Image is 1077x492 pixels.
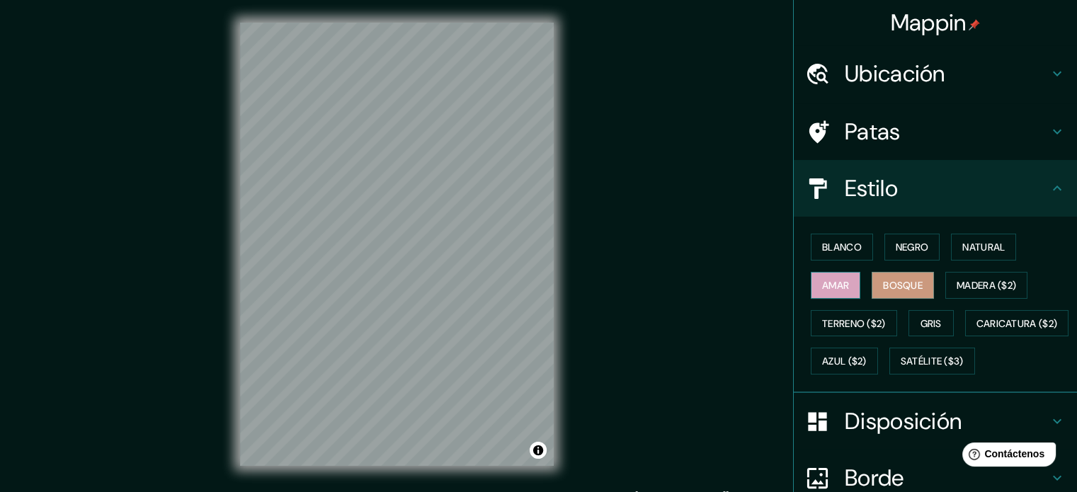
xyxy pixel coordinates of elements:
button: Blanco [811,234,873,261]
font: Patas [845,117,901,147]
button: Activar o desactivar atribución [530,442,547,459]
font: Blanco [822,241,862,253]
font: Azul ($2) [822,355,867,368]
button: Amar [811,272,860,299]
font: Mappin [891,8,967,38]
font: Terreno ($2) [822,317,886,330]
button: Satélite ($3) [889,348,975,374]
font: Ubicación [845,59,945,88]
div: Disposición [794,393,1077,450]
button: Caricatura ($2) [965,310,1069,337]
div: Patas [794,103,1077,160]
font: Gris [921,317,942,330]
button: Natural [951,234,1016,261]
font: Madera ($2) [957,279,1016,292]
div: Estilo [794,160,1077,217]
font: Amar [822,279,849,292]
div: Ubicación [794,45,1077,102]
button: Madera ($2) [945,272,1027,299]
img: pin-icon.png [969,19,980,30]
font: Negro [896,241,929,253]
button: Negro [884,234,940,261]
canvas: Mapa [240,23,554,466]
font: Disposición [845,406,962,436]
font: Natural [962,241,1005,253]
iframe: Lanzador de widgets de ayuda [951,437,1061,476]
font: Bosque [883,279,923,292]
button: Gris [908,310,954,337]
font: Caricatura ($2) [976,317,1058,330]
button: Terreno ($2) [811,310,897,337]
font: Satélite ($3) [901,355,964,368]
button: Bosque [872,272,934,299]
font: Estilo [845,173,898,203]
button: Azul ($2) [811,348,878,374]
